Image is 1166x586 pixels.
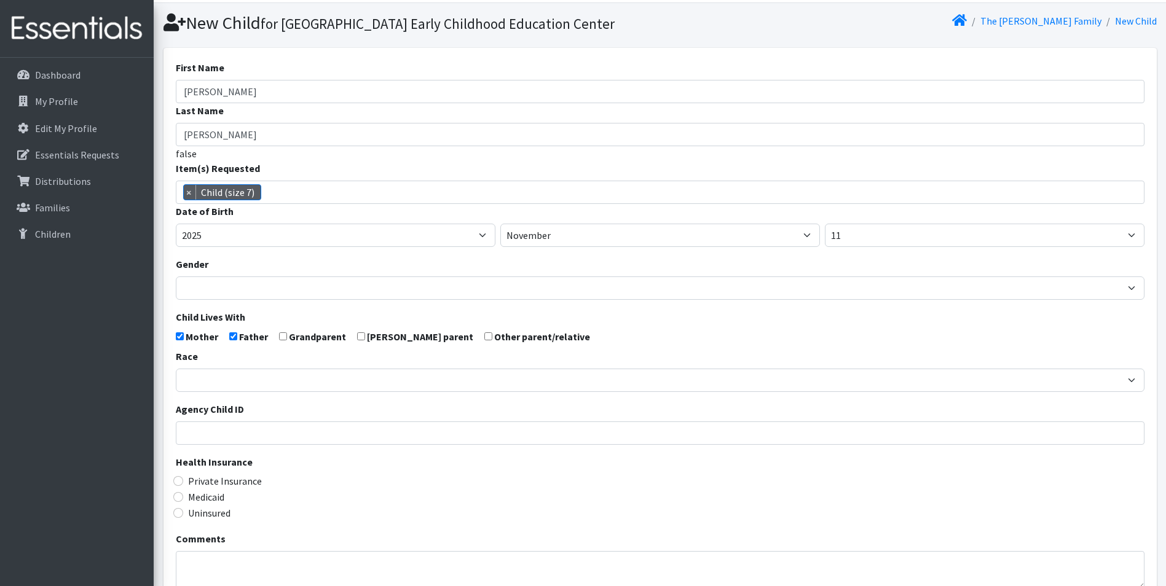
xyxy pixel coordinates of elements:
[188,506,230,520] label: Uninsured
[176,402,244,416] label: Agency Child ID
[188,474,262,488] label: Private Insurance
[176,60,224,75] label: First Name
[176,103,224,118] label: Last Name
[261,15,615,33] small: for [GEOGRAPHIC_DATA] Early Childhood Education Center
[163,12,656,34] h1: New Child
[35,122,97,135] p: Edit My Profile
[35,201,70,214] p: Families
[980,15,1101,27] a: The [PERSON_NAME] Family
[5,63,149,87] a: Dashboard
[5,116,149,141] a: Edit My Profile
[5,222,149,246] a: Children
[5,89,149,114] a: My Profile
[35,95,78,107] p: My Profile
[183,184,261,200] li: Child (size 7)
[35,149,119,161] p: Essentials Requests
[35,228,71,240] p: Children
[5,195,149,220] a: Families
[176,310,245,324] label: Child Lives With
[176,204,234,219] label: Date of Birth
[184,185,196,200] span: ×
[176,531,226,546] label: Comments
[494,329,590,344] label: Other parent/relative
[35,69,81,81] p: Dashboard
[176,257,208,272] label: Gender
[1115,15,1157,27] a: New Child
[5,8,149,49] img: HumanEssentials
[35,175,91,187] p: Distributions
[176,349,198,364] label: Race
[186,329,218,344] label: Mother
[5,143,149,167] a: Essentials Requests
[367,329,473,344] label: [PERSON_NAME] parent
[176,161,260,176] label: Item(s) Requested
[176,455,1144,474] legend: Health Insurance
[239,329,268,344] label: Father
[5,169,149,193] a: Distributions
[289,329,346,344] label: Grandparent
[188,490,224,504] label: Medicaid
